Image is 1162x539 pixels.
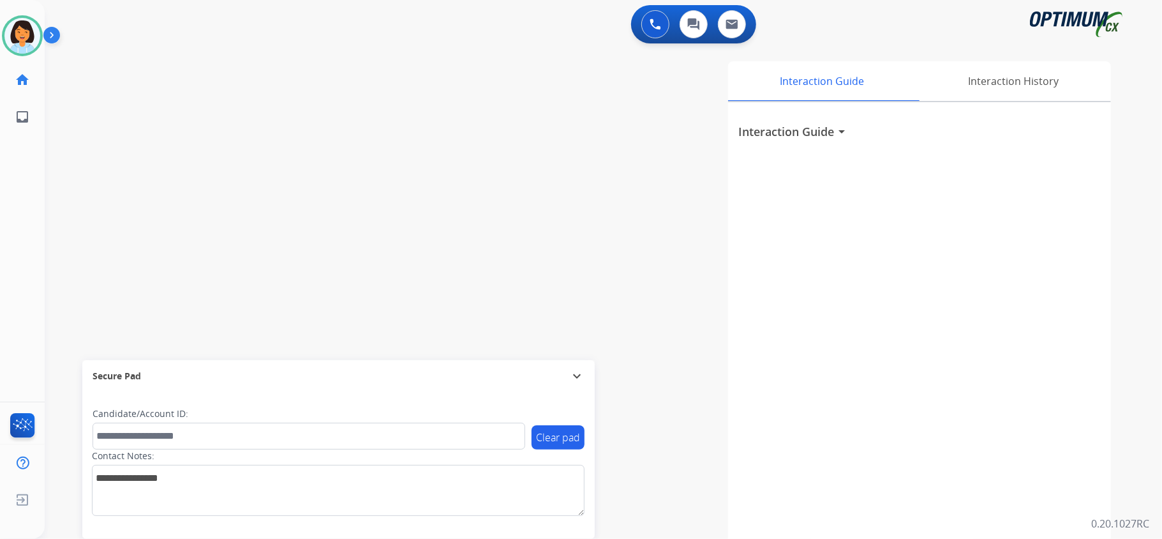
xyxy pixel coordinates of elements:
label: Contact Notes: [92,450,154,462]
mat-icon: arrow_drop_down [834,124,849,139]
div: Interaction History [916,61,1111,101]
p: 0.20.1027RC [1091,516,1149,531]
mat-icon: inbox [15,109,30,125]
div: Interaction Guide [728,61,916,101]
mat-icon: expand_more [569,368,585,384]
label: Candidate/Account ID: [93,407,188,420]
mat-icon: home [15,72,30,87]
button: Clear pad [532,425,585,450]
span: Secure Pad [93,370,141,383]
h3: Interaction Guide [738,123,834,140]
img: avatar [4,18,40,54]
